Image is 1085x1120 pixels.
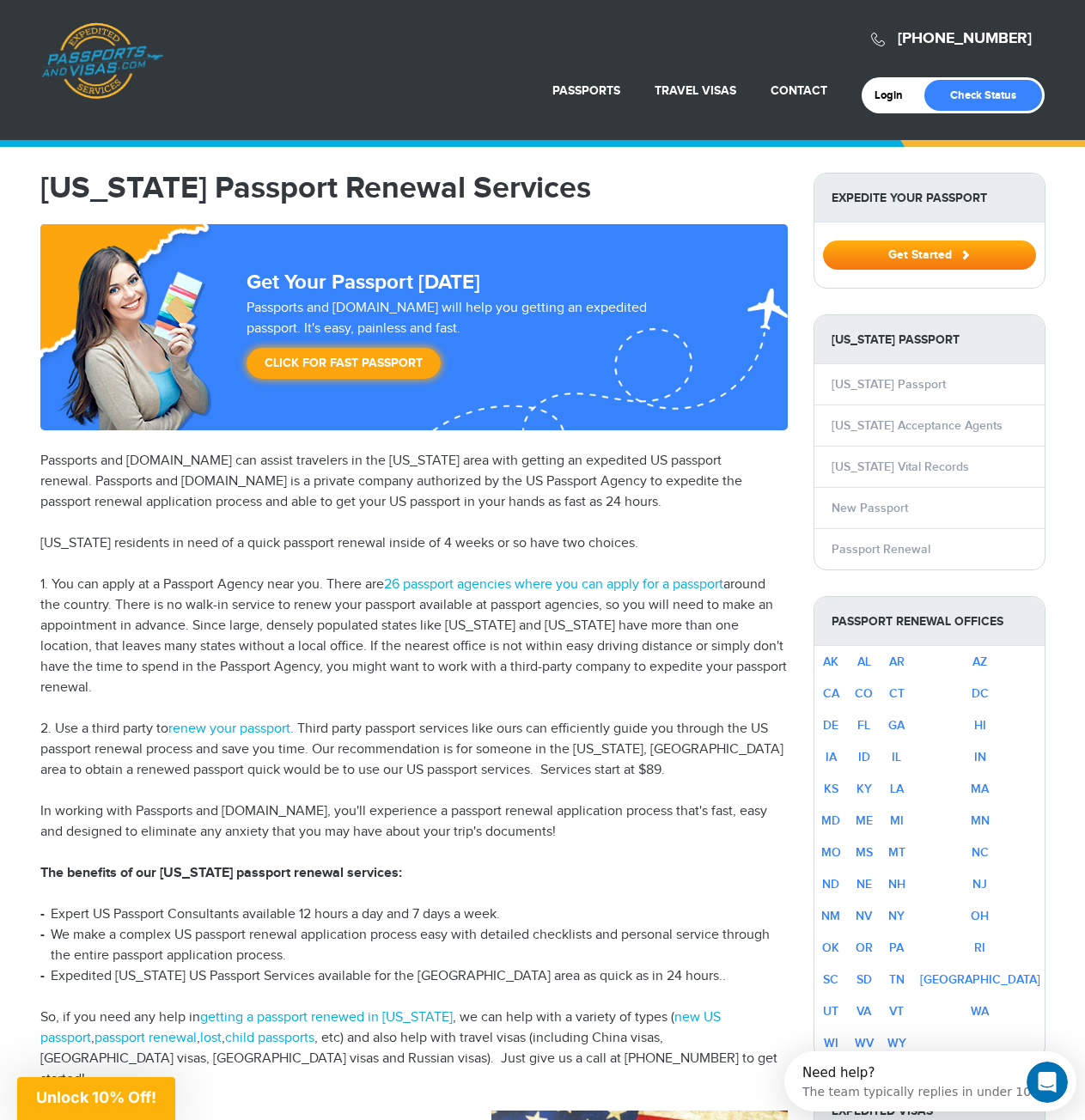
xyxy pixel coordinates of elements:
[974,940,985,955] a: RI
[821,909,840,923] a: NM
[40,925,788,966] li: We make a complex US passport renewal application process easy with detailed checklists and perso...
[822,940,839,955] a: OK
[40,904,788,925] li: Expert US Passport Consultants available 12 hours a day and 7 days a week.
[823,1004,838,1019] a: UT
[892,750,901,764] a: IL
[824,782,838,796] a: KS
[972,654,987,669] a: AZ
[972,686,989,701] a: DC
[200,1009,453,1026] a: getting a passport renewed in [US_STATE]
[814,315,1045,364] strong: [US_STATE] Passport
[40,719,788,781] p: 2. Use a third party to . Third party passport services like ours can efficiently guide you throu...
[655,83,736,98] a: Travel Visas
[552,83,620,98] a: Passports
[832,542,930,557] a: Passport Renewal
[972,877,987,892] a: NJ
[225,1030,314,1046] a: child passports
[887,1036,906,1050] a: WY
[889,654,905,669] a: AR
[832,418,1003,433] a: [US_STATE] Acceptance Agents
[823,686,839,701] a: CA
[40,801,788,843] p: In working with Passports and [DOMAIN_NAME], you'll experience a passport renewal application pro...
[40,1009,721,1046] a: new US passport
[856,972,872,987] a: SD
[40,451,788,513] p: Passports and [DOMAIN_NAME] can assist travelers in the [US_STATE] area with getting an expedited...
[40,865,402,881] strong: The benefits of our [US_STATE] passport renewal services:
[40,575,788,698] p: 1. You can apply at a Passport Agency near you. There are around the country. There is no walk-in...
[889,940,904,955] a: PA
[924,80,1042,111] a: Check Status
[94,1030,197,1046] a: passport renewal
[826,750,837,764] a: IA
[857,718,870,733] a: FL
[36,1088,156,1106] span: Unlock 10% Off!
[832,460,969,474] a: [US_STATE] Vital Records
[856,782,872,796] a: KY
[857,654,871,669] a: AL
[18,28,259,46] div: The team typically replies in under 10m
[889,972,905,987] a: TN
[168,721,290,737] a: renew your passport
[784,1051,1076,1111] iframe: Intercom live chat discovery launcher
[832,377,946,392] a: [US_STATE] Passport
[821,813,840,828] a: MD
[823,654,838,669] a: AK
[856,813,873,828] a: ME
[247,348,441,379] a: Click for Fast Passport
[7,7,309,54] div: Open Intercom Messenger
[41,22,163,100] a: Passports & [DOMAIN_NAME]
[40,533,788,554] p: [US_STATE] residents in need of a quick passport renewal inside of 4 weeks or so have two choices.
[856,1004,871,1019] a: VA
[888,877,905,892] a: NH
[856,877,872,892] a: NE
[823,972,838,987] a: SC
[889,686,905,701] a: CT
[888,845,905,860] a: MT
[814,173,1045,222] strong: Expedite Your Passport
[888,909,905,923] a: NY
[971,909,989,923] a: OH
[1027,1062,1068,1103] iframe: Intercom live chat
[971,1004,989,1019] a: WA
[821,845,841,860] a: MO
[40,173,788,204] h1: [US_STATE] Passport Renewal Services
[814,597,1045,646] strong: Passport Renewal Offices
[823,718,838,733] a: DE
[823,240,1036,270] button: Get Started
[247,270,480,295] strong: Get Your Passport [DATE]
[890,782,904,796] a: LA
[875,88,915,102] a: Login
[898,29,1032,48] a: [PHONE_NUMBER]
[972,845,989,860] a: NC
[384,576,723,593] a: 26 passport agencies where you can apply for a passport
[890,813,904,828] a: MI
[856,940,873,955] a: OR
[822,877,839,892] a: ND
[771,83,827,98] a: Contact
[971,782,989,796] a: MA
[824,1036,838,1050] a: WI
[832,501,908,515] a: New Passport
[974,718,986,733] a: HI
[17,1077,175,1120] div: Unlock 10% Off!
[40,966,788,987] li: Expedited [US_STATE] US Passport Services available for the [GEOGRAPHIC_DATA] area as quick as in...
[855,1036,874,1050] a: WV
[856,845,873,860] a: MS
[18,15,259,28] div: Need help?
[856,909,872,923] a: NV
[855,686,873,701] a: CO
[971,813,990,828] a: MN
[200,1030,222,1046] a: lost
[40,1007,788,1090] p: So, if you need any help in , we can help with a variety of types ( , , , , etc) and also help wi...
[920,972,1040,987] a: [GEOGRAPHIC_DATA]
[974,750,986,764] a: IN
[888,718,905,733] a: GA
[858,750,870,764] a: ID
[889,1004,904,1019] a: VT
[823,247,1036,261] a: Get Started
[240,298,709,387] div: Passports and [DOMAIN_NAME] will help you getting an expedited passport. It's easy, painless and ...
